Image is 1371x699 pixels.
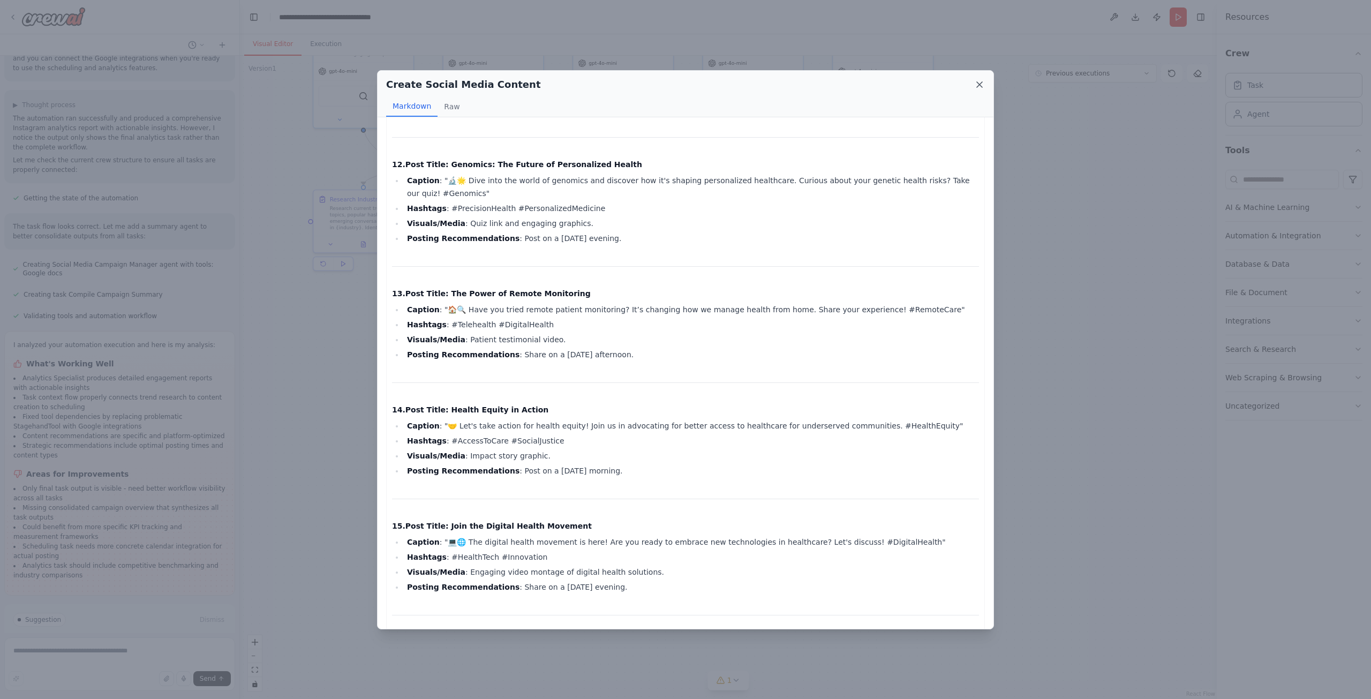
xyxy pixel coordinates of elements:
[407,204,447,213] strong: Hashtags
[407,422,440,430] strong: Caption
[404,581,979,593] li: : Share on a [DATE] evening.
[407,553,447,561] strong: Hashtags
[404,232,979,245] li: : Post on a [DATE] evening.
[404,348,979,361] li: : Share on a [DATE] afternoon.
[407,176,440,185] strong: Caption
[404,303,979,316] li: : "🏠🔍 Have you tried remote patient monitoring? It’s changing how we manage health from home. Sha...
[407,350,519,359] strong: Posting Recommendations
[404,551,979,563] li: : #HealthTech #Innovation
[407,583,519,591] strong: Posting Recommendations
[405,522,446,530] strong: Post Title
[404,333,979,346] li: : Patient testimonial video.
[405,289,446,298] strong: Post Title
[404,536,979,548] li: : "💻🌐 The digital health movement is here! Are you ready to embrace new technologies in healthcar...
[407,234,519,243] strong: Posting Recommendations
[386,77,540,92] h2: Create Social Media Content
[392,159,979,170] h4: 12. : Genomics: The Future of Personalized Health
[404,449,979,462] li: : Impact story graphic.
[407,467,519,475] strong: Posting Recommendations
[392,404,979,415] h4: 14. : Health Equity in Action
[404,464,979,477] li: : Post on a [DATE] morning.
[407,568,465,576] strong: Visuals/Media
[404,174,979,200] li: : "🔬🌟 Dive into the world of genomics and discover how it's shaping personalized healthcare. Curi...
[404,434,979,447] li: : #AccessToCare #SocialJustice
[404,566,979,578] li: : Engaging video montage of digital health solutions.
[392,288,979,299] h4: 13. : The Power of Remote Monitoring
[404,202,979,215] li: : #PrecisionHealth #PersonalizedMedicine
[404,318,979,331] li: : #Telehealth #DigitalHealth
[407,437,447,445] strong: Hashtags
[404,217,979,230] li: : Quiz link and engaging graphics.
[386,96,438,117] button: Markdown
[407,305,440,314] strong: Caption
[407,452,465,460] strong: Visuals/Media
[407,320,447,329] strong: Hashtags
[438,96,466,117] button: Raw
[392,521,979,531] h4: 15. : Join the Digital Health Movement
[405,160,446,169] strong: Post Title
[407,538,440,546] strong: Caption
[404,419,979,432] li: : "🤝 Let's take action for health equity! Join us in advocating for better access to healthcare f...
[405,405,446,414] strong: Post Title
[407,219,465,228] strong: Visuals/Media
[407,335,465,344] strong: Visuals/Media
